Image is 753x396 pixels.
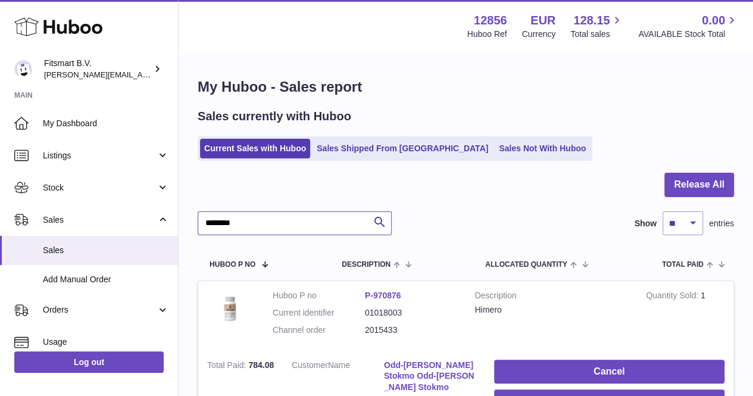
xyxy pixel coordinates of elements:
[638,13,739,40] a: 0.00 AVAILABLE Stock Total
[664,173,734,197] button: Release All
[365,325,457,336] dd: 2015433
[475,304,629,316] div: Himero
[43,214,157,226] span: Sales
[638,29,739,40] span: AVAILABLE Stock Total
[313,139,492,158] a: Sales Shipped From [GEOGRAPHIC_DATA]
[365,307,457,319] dd: 01018003
[637,281,733,351] td: 1
[365,291,401,300] a: P-970876
[43,304,157,316] span: Orders
[570,13,623,40] a: 128.15 Total sales
[467,29,507,40] div: Huboo Ref
[43,118,169,129] span: My Dashboard
[485,261,567,269] span: ALLOCATED Quantity
[495,139,590,158] a: Sales Not With Huboo
[273,290,365,301] dt: Huboo P no
[210,261,255,269] span: Huboo P no
[292,360,328,370] span: Customer
[273,325,365,336] dt: Channel order
[273,307,365,319] dt: Current identifier
[570,29,623,40] span: Total sales
[43,245,169,256] span: Sales
[662,261,704,269] span: Total paid
[43,150,157,161] span: Listings
[475,290,629,304] strong: Description
[494,360,724,384] button: Cancel
[522,29,556,40] div: Currency
[474,13,507,29] strong: 12856
[709,218,734,229] span: entries
[200,139,310,158] a: Current Sales with Huboo
[635,218,657,229] label: Show
[702,13,725,29] span: 0.00
[530,13,555,29] strong: EUR
[43,274,169,285] span: Add Manual Order
[573,13,610,29] span: 128.15
[248,360,274,370] span: 784.08
[43,336,169,348] span: Usage
[384,360,476,394] a: Odd-[PERSON_NAME] Stokmo Odd-[PERSON_NAME] Stokmo
[198,77,734,96] h1: My Huboo - Sales report
[44,58,151,80] div: Fitsmart B.V.
[14,60,32,78] img: jonathan@leaderoo.com
[646,291,701,303] strong: Quantity Sold
[43,182,157,194] span: Stock
[198,108,351,124] h2: Sales currently with Huboo
[207,360,248,373] strong: Total Paid
[207,290,255,325] img: 128561711358723.png
[342,261,390,269] span: Description
[14,351,164,373] a: Log out
[44,70,239,79] span: [PERSON_NAME][EMAIL_ADDRESS][DOMAIN_NAME]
